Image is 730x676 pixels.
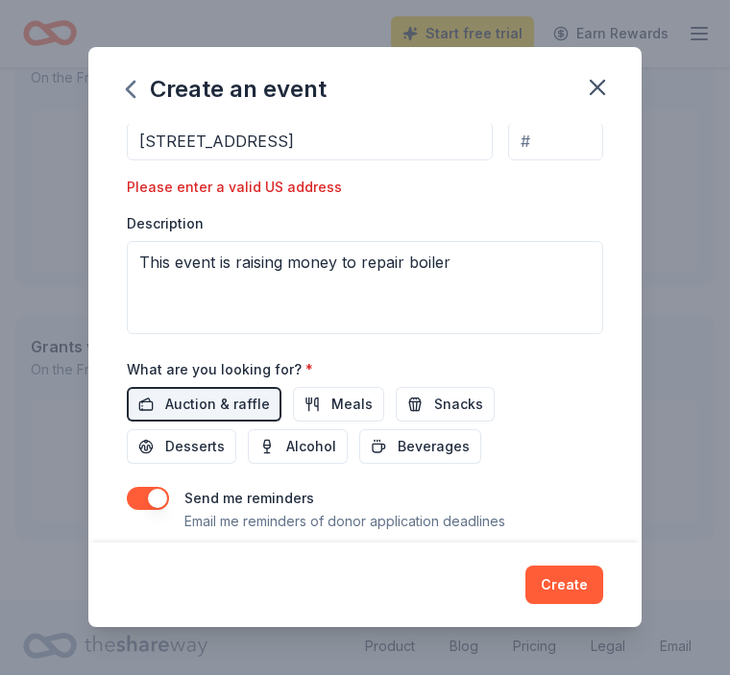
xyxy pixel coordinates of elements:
[525,567,603,605] button: Create
[508,123,603,161] input: #
[127,361,313,380] label: What are you looking for?
[248,430,348,465] button: Alcohol
[434,394,483,417] span: Snacks
[398,436,470,459] span: Beverages
[165,436,225,459] span: Desserts
[331,394,373,417] span: Meals
[127,177,353,200] div: Please enter a valid US address
[127,430,236,465] button: Desserts
[127,388,281,422] button: Auction & raffle
[127,75,327,106] div: Create an event
[127,215,204,234] label: Description
[184,491,314,507] label: Send me reminders
[293,388,384,422] button: Meals
[127,242,603,335] textarea: This event is raising money to repair boiler
[184,511,505,534] p: Email me reminders of donor application deadlines
[359,430,481,465] button: Beverages
[396,388,495,422] button: Snacks
[286,436,336,459] span: Alcohol
[165,394,270,417] span: Auction & raffle
[127,123,493,161] input: Enter a US address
